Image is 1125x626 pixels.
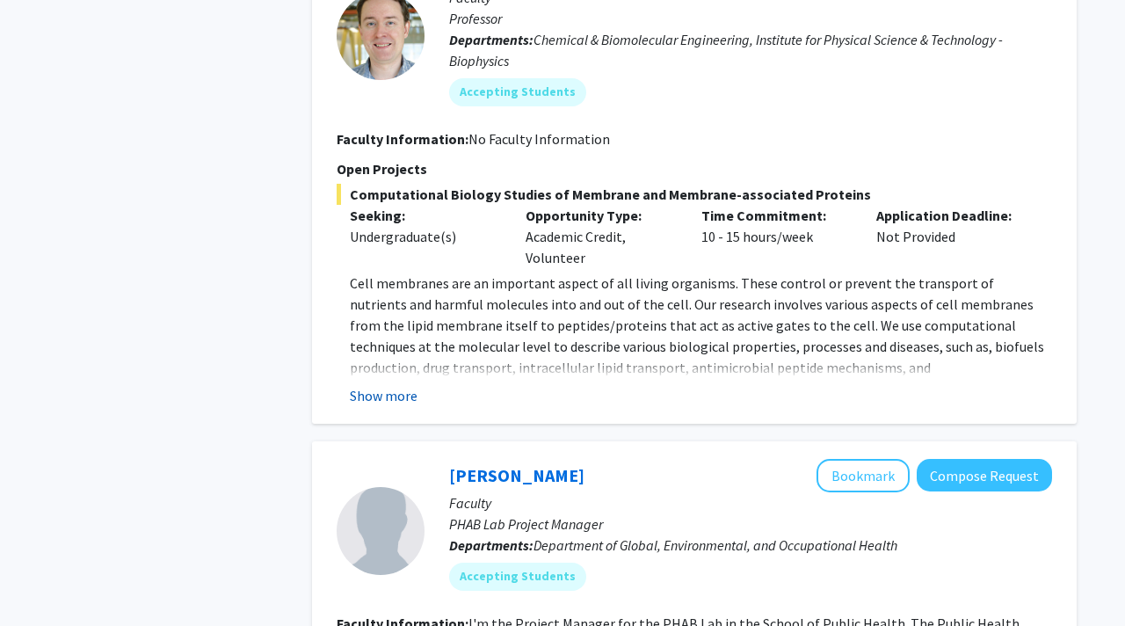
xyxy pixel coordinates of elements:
[701,205,851,226] p: Time Commitment:
[917,459,1052,491] button: Compose Request to Isabel Sierra
[350,273,1052,484] p: Cell membranes are an important aspect of all living organisms. These control or prevent the tran...
[337,184,1052,205] span: Computational Biology Studies of Membrane and Membrane-associated Proteins
[337,158,1052,179] p: Open Projects
[449,563,586,591] mat-chip: Accepting Students
[449,8,1052,29] p: Professor
[449,536,533,554] b: Departments:
[337,130,468,148] b: Faculty Information:
[863,205,1039,268] div: Not Provided
[817,459,910,492] button: Add Isabel Sierra to Bookmarks
[13,547,75,613] iframe: Chat
[876,205,1026,226] p: Application Deadline:
[533,536,897,554] span: Department of Global, Environmental, and Occupational Health
[468,130,610,148] span: No Faculty Information
[449,31,533,48] b: Departments:
[688,205,864,268] div: 10 - 15 hours/week
[449,78,586,106] mat-chip: Accepting Students
[350,205,499,226] p: Seeking:
[526,205,675,226] p: Opportunity Type:
[449,464,584,486] a: [PERSON_NAME]
[350,385,417,406] button: Show more
[350,226,499,247] div: Undergraduate(s)
[449,492,1052,513] p: Faculty
[512,205,688,268] div: Academic Credit, Volunteer
[449,513,1052,535] p: PHAB Lab Project Manager
[449,31,1003,69] span: Chemical & Biomolecular Engineering, Institute for Physical Science & Technology - Biophysics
